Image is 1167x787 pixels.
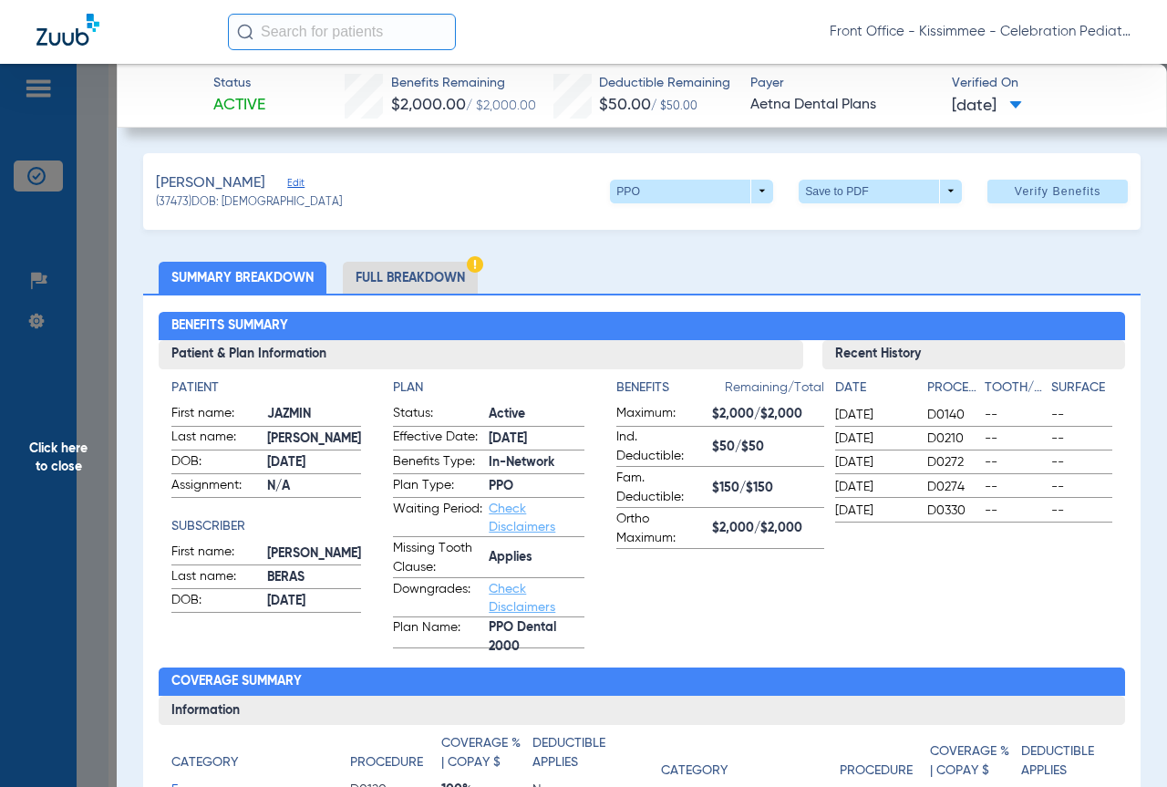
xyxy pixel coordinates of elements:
[1051,430,1111,448] span: --
[441,734,522,772] h4: Coverage % | Copay $
[985,478,1045,496] span: --
[441,734,532,779] app-breakdown-title: Coverage % | Copay $
[830,23,1131,41] span: Front Office - Kissimmee - Celebration Pediatric Dentistry
[835,378,912,404] app-breakdown-title: Date
[927,478,978,496] span: D0274
[267,544,361,564] span: [PERSON_NAME]
[661,761,728,781] h4: Category
[267,430,361,449] span: [PERSON_NAME]
[930,734,1021,787] app-breakdown-title: Coverage % | Copay $
[228,14,456,50] input: Search for patients
[159,340,802,369] h3: Patient & Plan Information
[467,256,483,273] img: Hazard
[835,406,912,424] span: [DATE]
[835,378,912,398] h4: Date
[159,262,326,294] li: Summary Breakdown
[725,378,824,404] span: Remaining/Total
[171,428,261,450] span: Last name:
[393,618,482,647] span: Plan Name:
[599,97,651,113] span: $50.00
[1015,184,1101,199] span: Verify Benefits
[1051,478,1111,496] span: --
[835,478,912,496] span: [DATE]
[985,502,1045,520] span: --
[1051,378,1111,398] h4: Surface
[489,628,584,647] span: PPO Dental 2000
[532,734,614,772] h4: Deductible Applies
[159,696,1124,725] h3: Information
[171,734,350,779] app-breakdown-title: Category
[616,378,725,398] h4: Benefits
[171,591,261,613] span: DOB:
[985,406,1045,424] span: --
[840,761,913,781] h4: Procedure
[1051,502,1111,520] span: --
[159,668,1124,697] h2: Coverage Summary
[267,592,361,611] span: [DATE]
[712,438,824,457] span: $50/$50
[36,14,99,46] img: Zuub Logo
[712,519,824,538] span: $2,000/$2,000
[840,734,931,787] app-breakdown-title: Procedure
[213,94,265,117] span: Active
[835,453,912,471] span: [DATE]
[171,404,261,426] span: First name:
[171,517,361,536] h4: Subscriber
[489,583,555,614] a: Check Disclaimers
[267,568,361,587] span: BERAS
[171,753,238,772] h4: Category
[712,479,824,498] span: $150/$150
[171,452,261,474] span: DOB:
[171,543,261,564] span: First name:
[616,378,725,404] app-breakdown-title: Benefits
[661,734,840,787] app-breakdown-title: Category
[171,476,261,498] span: Assignment:
[171,378,361,398] h4: Patient
[927,453,978,471] span: D0272
[822,340,1125,369] h3: Recent History
[391,74,536,93] span: Benefits Remaining
[532,734,624,779] app-breakdown-title: Deductible Applies
[616,404,706,426] span: Maximum:
[750,74,935,93] span: Payer
[489,548,584,567] span: Applies
[156,195,342,212] span: (37473) DOB: [DEMOGRAPHIC_DATA]
[987,180,1128,203] button: Verify Benefits
[466,99,536,112] span: / $2,000.00
[750,94,935,117] span: Aetna Dental Plans
[930,742,1011,781] h4: Coverage % | Copay $
[350,753,423,772] h4: Procedure
[927,378,978,404] app-breakdown-title: Procedure
[1051,453,1111,471] span: --
[616,510,706,548] span: Ortho Maximum:
[237,24,253,40] img: Search Icon
[1051,378,1111,404] app-breakdown-title: Surface
[799,180,962,203] button: Save to PDF
[927,378,978,398] h4: Procedure
[985,430,1045,448] span: --
[616,469,706,507] span: Fam. Deductible:
[599,74,730,93] span: Deductible Remaining
[1051,406,1111,424] span: --
[985,453,1045,471] span: --
[393,378,584,398] h4: Plan
[393,500,482,536] span: Waiting Period:
[952,95,1022,118] span: [DATE]
[985,378,1045,404] app-breakdown-title: Tooth/Quad
[489,477,584,496] span: PPO
[213,74,265,93] span: Status
[1076,699,1167,787] iframe: Chat Widget
[489,405,584,424] span: Active
[267,477,361,496] span: N/A
[835,502,912,520] span: [DATE]
[927,430,978,448] span: D0210
[952,74,1137,93] span: Verified On
[1021,734,1112,787] app-breakdown-title: Deductible Applies
[712,405,824,424] span: $2,000/$2,000
[350,734,441,779] app-breakdown-title: Procedure
[927,406,978,424] span: D0140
